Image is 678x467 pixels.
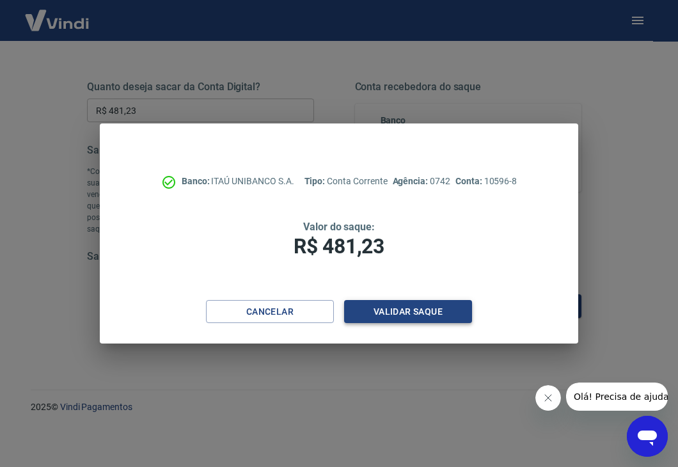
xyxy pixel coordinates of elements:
button: Cancelar [206,300,334,324]
p: 0742 [393,175,450,188]
p: Conta Corrente [304,175,388,188]
span: Valor do saque: [303,221,375,233]
span: Agência: [393,176,430,186]
p: 10596-8 [455,175,517,188]
span: Tipo: [304,176,327,186]
p: ITAÚ UNIBANCO S.A. [182,175,294,188]
span: Conta: [455,176,484,186]
button: Validar saque [344,300,472,324]
iframe: Fechar mensagem [535,385,561,411]
iframe: Botão para abrir a janela de mensagens [627,416,668,457]
span: R$ 481,23 [294,234,384,258]
span: Olá! Precisa de ajuda? [8,9,107,19]
span: Banco: [182,176,212,186]
iframe: Mensagem da empresa [566,383,668,411]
